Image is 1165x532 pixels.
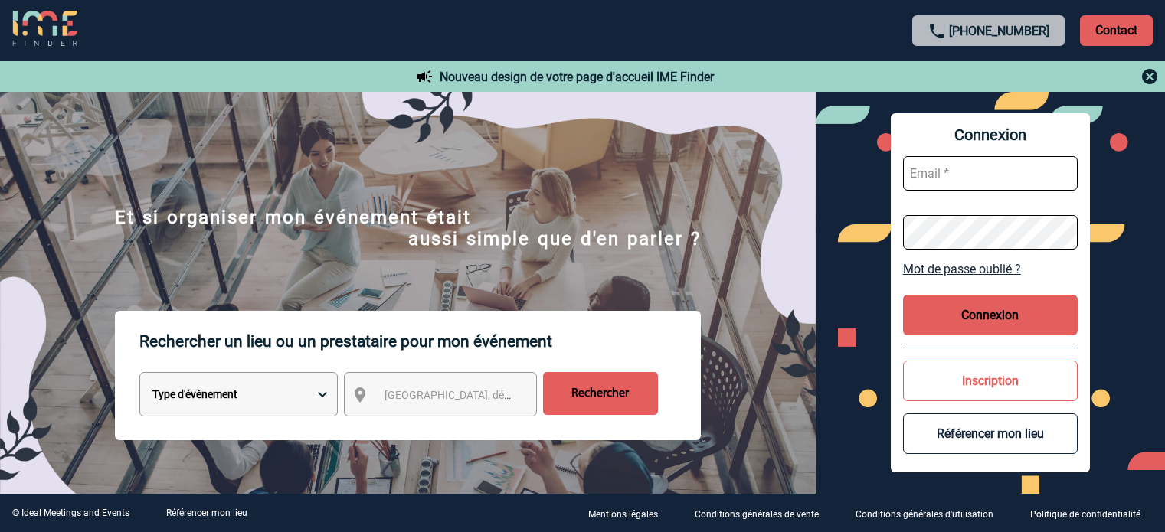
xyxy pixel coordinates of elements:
[12,508,129,518] div: © Ideal Meetings and Events
[139,311,701,372] p: Rechercher un lieu ou un prestataire pour mon événement
[928,22,946,41] img: call-24-px.png
[856,509,993,520] p: Conditions générales d'utilisation
[1018,506,1165,521] a: Politique de confidentialité
[903,295,1078,335] button: Connexion
[588,509,658,520] p: Mentions légales
[166,508,247,518] a: Référencer mon lieu
[1030,509,1140,520] p: Politique de confidentialité
[682,506,843,521] a: Conditions générales de vente
[1080,15,1153,46] p: Contact
[903,156,1078,191] input: Email *
[949,24,1049,38] a: [PHONE_NUMBER]
[903,262,1078,276] a: Mot de passe oublié ?
[576,506,682,521] a: Mentions légales
[695,509,819,520] p: Conditions générales de vente
[903,126,1078,144] span: Connexion
[903,413,1078,454] button: Référencer mon lieu
[843,506,1018,521] a: Conditions générales d'utilisation
[903,361,1078,401] button: Inscription
[543,372,658,415] input: Rechercher
[385,389,597,401] span: [GEOGRAPHIC_DATA], département, région...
